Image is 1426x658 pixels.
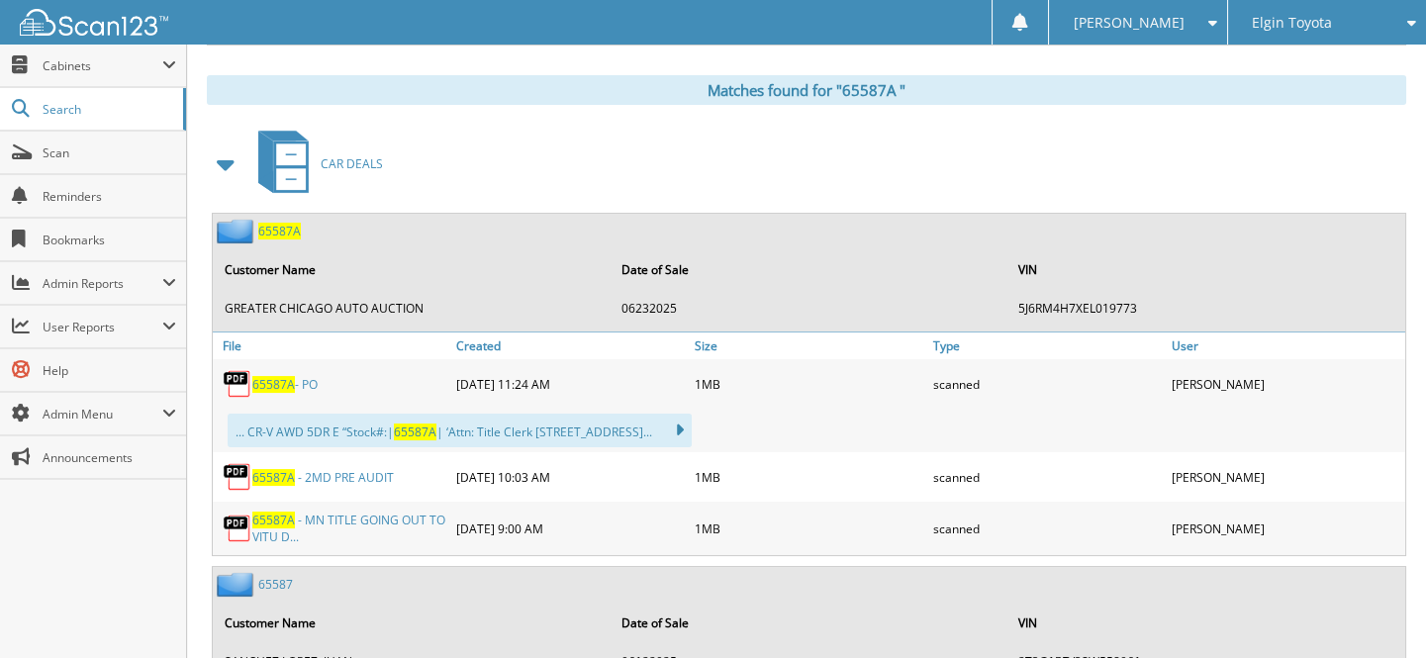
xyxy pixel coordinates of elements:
[258,223,301,239] a: 65587A
[223,462,252,492] img: PDF.png
[252,376,295,393] span: 6 5 5 8 7 A
[43,57,162,74] span: Cabinets
[612,249,1006,290] th: Date of Sale
[451,332,690,359] a: Created
[43,188,176,205] span: Reminders
[228,414,692,447] div: ... CR-V AWD 5DR E “Stock#:| | ‘Attn: Title Clerk [STREET_ADDRESS]...
[43,406,162,423] span: Admin Menu
[451,507,690,550] div: [DATE] 9:00 AM
[252,469,394,486] a: 65587A - 2MD PRE AUDIT
[928,457,1167,497] div: scanned
[1008,249,1403,290] th: VIN
[213,332,451,359] a: File
[215,292,610,325] td: G R E A T E R C H I C A G O A U T O A U C T I O N
[690,507,928,550] div: 1MB
[690,332,928,359] a: Size
[928,507,1167,550] div: scanned
[258,223,301,239] span: 6 5 5 8 7 A
[43,101,173,118] span: Search
[252,376,318,393] a: 65587A- PO
[217,219,258,243] img: folder2.png
[1327,563,1426,658] iframe: Chat Widget
[258,576,293,593] a: 65587
[612,292,1006,325] td: 0 6 2 3 2 0 2 5
[215,249,610,290] th: Customer Name
[690,364,928,404] div: 1MB
[928,364,1167,404] div: scanned
[223,369,252,399] img: PDF.png
[252,469,295,486] span: 6 5 5 8 7 A
[1167,364,1405,404] div: [PERSON_NAME]
[1167,507,1405,550] div: [PERSON_NAME]
[246,125,383,203] a: CAR DEALS
[1167,332,1405,359] a: User
[321,155,383,172] span: C A R D E A L S
[252,512,446,545] a: 65587A - MN TITLE GOING OUT TO VITU D...
[394,423,436,440] span: 65587A
[612,603,1006,643] th: Date of Sale
[43,319,162,335] span: User Reports
[43,362,176,379] span: Help
[20,9,168,36] img: scan123-logo-white.svg
[223,514,252,543] img: PDF.png
[215,603,610,643] th: Customer Name
[1008,603,1403,643] th: VIN
[43,144,176,161] span: Scan
[1074,17,1185,29] span: [PERSON_NAME]
[451,457,690,497] div: [DATE] 10:03 AM
[451,364,690,404] div: [DATE] 11:24 AM
[1252,17,1332,29] span: Elgin Toyota
[1008,292,1403,325] td: 5 J 6 R M 4 H 7 X E L 0 1 9 7 7 3
[690,457,928,497] div: 1MB
[217,572,258,597] img: folder2.png
[43,449,176,466] span: Announcements
[252,512,295,528] span: 6 5 5 8 7 A
[43,232,176,248] span: Bookmarks
[207,75,1406,105] div: Matches found for "65587A "
[43,275,162,292] span: Admin Reports
[928,332,1167,359] a: Type
[1167,457,1405,497] div: [PERSON_NAME]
